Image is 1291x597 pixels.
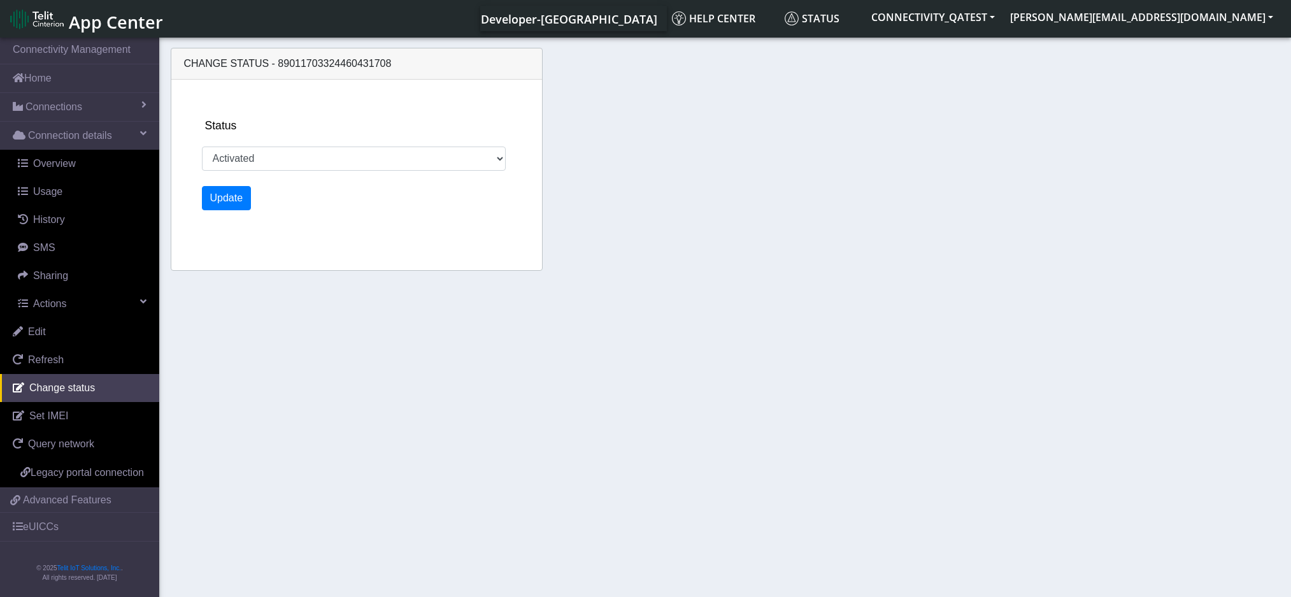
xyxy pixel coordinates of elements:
button: CONNECTIVITY_QATEST [864,6,1002,29]
a: Sharing [5,262,159,290]
button: [PERSON_NAME][EMAIL_ADDRESS][DOMAIN_NAME] [1002,6,1281,29]
span: SMS [33,242,55,253]
label: Status [205,117,237,134]
span: Connections [25,99,82,115]
img: status.svg [785,11,799,25]
span: Advanced Features [23,493,111,508]
a: Telit IoT Solutions, Inc. [57,565,121,572]
a: Overview [5,150,159,178]
a: History [5,206,159,234]
span: Usage [33,186,62,197]
a: Status [780,6,864,31]
a: Usage [5,178,159,206]
span: App Center [69,10,163,34]
span: Developer-[GEOGRAPHIC_DATA] [481,11,657,27]
a: SMS [5,234,159,262]
span: Connection details [28,128,112,143]
span: Overview [33,158,76,169]
a: Your current platform instance [480,6,657,31]
a: App Center [10,5,161,32]
span: History [33,214,65,225]
span: Legacy portal connection [31,467,144,478]
img: knowledge.svg [672,11,686,25]
span: Query network [28,438,94,449]
img: logo-telit-cinterion-gw-new.png [10,9,64,29]
span: Edit [28,326,46,337]
a: Help center [667,6,780,31]
span: Sharing [33,270,68,281]
span: Help center [672,11,755,25]
span: Set IMEI [29,410,68,421]
button: Update [202,186,252,210]
span: Actions [33,298,66,309]
span: Status [785,11,839,25]
span: Refresh [28,354,64,365]
a: Actions [5,290,159,318]
span: Change status [29,382,95,393]
span: Change status - 89011703324460431708 [184,58,392,69]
